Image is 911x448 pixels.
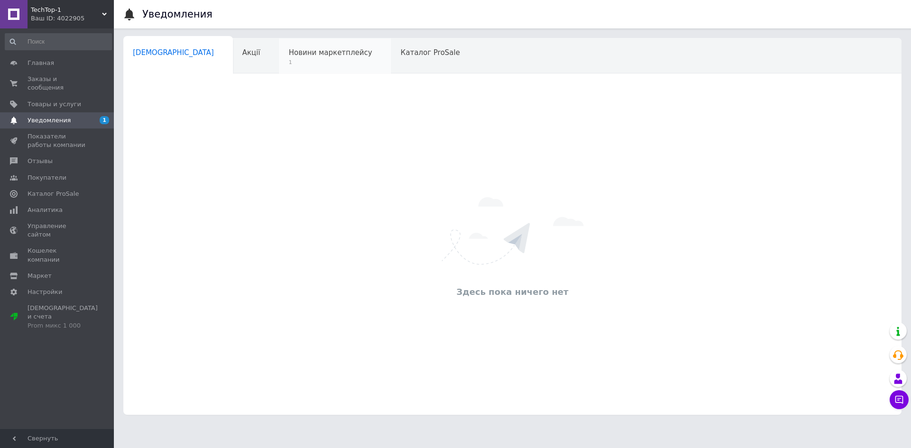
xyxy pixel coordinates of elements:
[28,100,81,109] span: Товары и услуги
[28,174,66,182] span: Покупатели
[28,288,62,296] span: Настройки
[28,157,53,165] span: Отзывы
[128,286,897,298] div: Здесь пока ничего нет
[28,206,63,214] span: Аналитика
[28,59,54,67] span: Главная
[28,247,88,264] span: Кошелек компании
[133,48,214,57] span: [DEMOGRAPHIC_DATA]
[288,59,372,66] span: 1
[28,304,98,330] span: [DEMOGRAPHIC_DATA] и счета
[28,321,98,330] div: Prom микс 1 000
[28,132,88,149] span: Показатели работы компании
[890,390,909,409] button: Чат с покупателем
[28,116,71,125] span: Уведомления
[31,14,114,23] div: Ваш ID: 4022905
[28,222,88,239] span: Управление сайтом
[31,6,102,14] span: TechTop-1
[288,48,372,57] span: Новини маркетплейсу
[28,75,88,92] span: Заказы и сообщения
[242,48,260,57] span: Акції
[5,33,112,50] input: Поиск
[28,272,52,280] span: Маркет
[100,116,109,124] span: 1
[28,190,79,198] span: Каталог ProSale
[142,9,213,20] h1: Уведомления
